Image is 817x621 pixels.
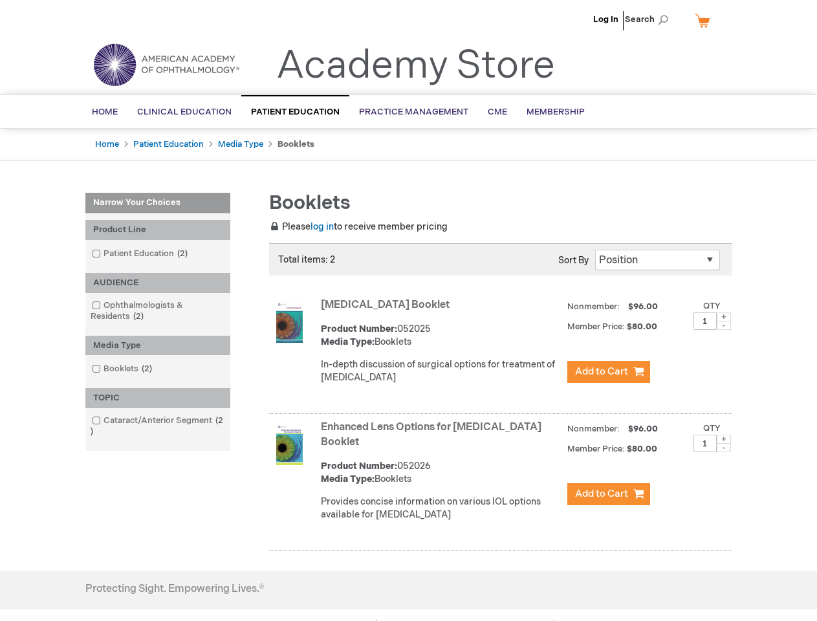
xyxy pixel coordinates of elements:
[626,301,660,312] span: $96.00
[276,424,303,465] img: Enhanced Lens Options for Cataract Surgery Booklet
[321,474,375,485] strong: Media Type:
[488,107,507,117] span: CME
[278,254,335,265] span: Total items: 2
[85,193,230,213] strong: Narrow Your Choices
[527,107,585,117] span: Membership
[269,191,351,215] span: Booklets
[92,107,118,117] span: Home
[558,255,589,266] label: Sort By
[89,300,227,323] a: Ophthalmologists & Residents2
[276,301,303,343] img: Cataract Surgery Booklet
[89,363,157,375] a: Booklets2
[321,461,397,472] strong: Product Number:
[575,365,628,378] span: Add to Cart
[359,107,468,117] span: Practice Management
[703,301,721,311] label: Qty
[85,273,230,293] div: AUDIENCE
[693,435,717,452] input: Qty
[321,299,450,311] a: [MEDICAL_DATA] Booklet
[627,444,659,454] span: $80.00
[269,221,448,232] span: Please to receive member pricing
[321,496,561,521] div: Provides concise information on various IOL options available for [MEDICAL_DATA]
[278,139,314,149] strong: Booklets
[133,139,204,149] a: Patient Education
[138,364,155,374] span: 2
[321,323,397,334] strong: Product Number:
[130,311,147,321] span: 2
[137,107,232,117] span: Clinical Education
[627,321,659,332] span: $80.00
[276,43,555,89] a: Academy Store
[567,421,620,437] strong: Nonmember:
[174,248,191,259] span: 2
[693,312,717,330] input: Qty
[567,321,625,332] strong: Member Price:
[251,107,340,117] span: Patient Education
[321,358,561,384] div: In-depth discussion of surgical options for treatment of [MEDICAL_DATA]
[567,444,625,454] strong: Member Price:
[593,14,618,25] a: Log In
[218,139,263,149] a: Media Type
[310,221,334,232] a: log in
[91,415,223,437] span: 2
[85,220,230,240] div: Product Line
[95,139,119,149] a: Home
[567,299,620,315] strong: Nonmember:
[89,415,227,438] a: Cataract/Anterior Segment2
[575,488,628,500] span: Add to Cart
[85,583,264,595] h4: Protecting Sight. Empowering Lives.®
[703,423,721,433] label: Qty
[85,388,230,408] div: TOPIC
[625,6,674,32] span: Search
[321,323,561,349] div: 052025 Booklets
[321,460,561,486] div: 052026 Booklets
[567,361,650,383] button: Add to Cart
[626,424,660,434] span: $96.00
[321,336,375,347] strong: Media Type:
[85,336,230,356] div: Media Type
[321,421,541,448] a: Enhanced Lens Options for [MEDICAL_DATA] Booklet
[89,248,193,260] a: Patient Education2
[567,483,650,505] button: Add to Cart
